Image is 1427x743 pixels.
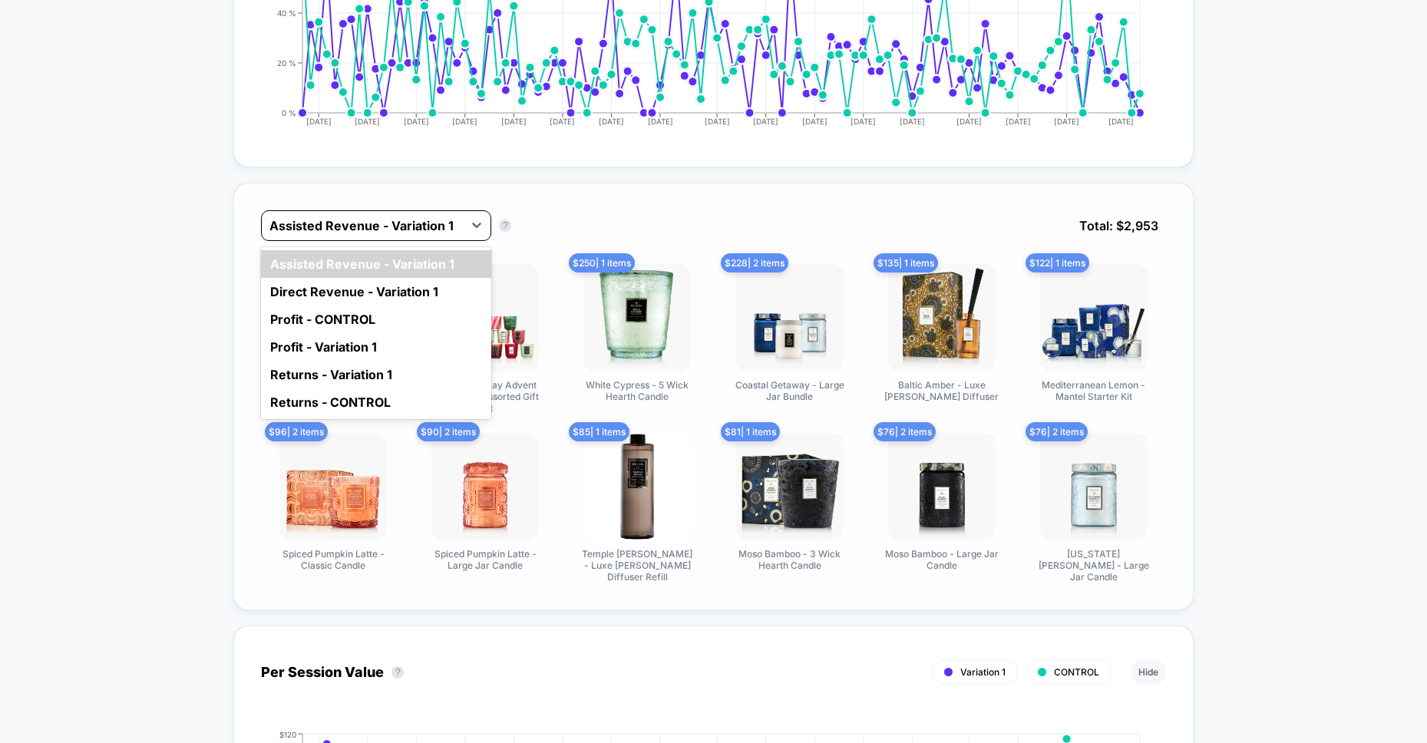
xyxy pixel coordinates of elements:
[1026,253,1089,272] span: $ 122 | 1 items
[721,253,788,272] span: $ 228 | 2 items
[1040,433,1148,540] img: California Summers - Large Jar Candle
[279,433,387,540] img: Spiced Pumpkin Latte - Classic Candle
[277,58,296,67] tspan: 20 %
[499,220,511,232] button: ?
[648,117,673,126] tspan: [DATE]
[391,666,404,679] button: ?
[1006,117,1031,126] tspan: [DATE]
[753,117,778,126] tspan: [DATE]
[261,361,491,388] div: Returns - Variation 1
[900,117,925,126] tspan: [DATE]
[874,253,938,272] span: $ 135 | 1 items
[404,117,429,126] tspan: [DATE]
[580,548,695,583] span: Temple [PERSON_NAME] - Luxe [PERSON_NAME] Diffuser Refill
[851,117,876,126] tspan: [DATE]
[1072,210,1166,241] span: Total: $ 2,953
[428,548,543,571] span: Spiced Pumpkin Latte - Large Jar Candle
[1054,117,1079,126] tspan: [DATE]
[431,433,539,540] img: Spiced Pumpkin Latte - Large Jar Candle
[569,253,635,272] span: $ 250 | 1 items
[960,666,1006,678] span: Variation 1
[583,264,691,371] img: White Cypress - 5 Wick Hearth Candle
[1108,117,1134,126] tspan: [DATE]
[550,117,575,126] tspan: [DATE]
[569,422,629,441] span: $ 85 | 1 items
[1131,659,1166,685] button: Hide
[277,8,296,17] tspan: 40 %
[306,117,332,126] tspan: [DATE]
[261,250,491,278] div: Assisted Revenue - Variation 1
[888,433,996,540] img: Moso Bamboo - Large Jar Candle
[732,379,847,402] span: Coastal Getaway - Large Jar Bundle
[261,388,491,416] div: Returns - CONTROL
[583,433,691,540] img: Temple Moss - Luxe Reed Diffuser Refill
[355,117,380,126] tspan: [DATE]
[599,117,624,126] tspan: [DATE]
[705,117,730,126] tspan: [DATE]
[1036,379,1151,402] span: Mediterranean Lemon - Mantel Starter Kit
[1036,548,1151,583] span: [US_STATE] [PERSON_NAME] - Large Jar Candle
[736,264,844,371] img: Coastal Getaway - Large Jar Bundle
[884,548,999,571] span: Moso Bamboo - Large Jar Candle
[874,422,936,441] span: $ 76 | 2 items
[1026,422,1088,441] span: $ 76 | 2 items
[417,422,480,441] span: $ 90 | 2 items
[884,379,999,402] span: Baltic Amber - Luxe [PERSON_NAME] Diffuser
[956,117,982,126] tspan: [DATE]
[721,422,780,441] span: $ 81 | 1 items
[276,548,391,571] span: Spiced Pumpkin Latte - Classic Candle
[261,305,491,333] div: Profit - CONTROL
[452,117,477,126] tspan: [DATE]
[1054,666,1099,678] span: CONTROL
[261,333,491,361] div: Profit - Variation 1
[282,107,296,117] tspan: 0 %
[802,117,827,126] tspan: [DATE]
[888,264,996,371] img: Baltic Amber - Luxe Reed Diffuser
[1040,264,1148,371] img: Mediterranean Lemon - Mantel Starter Kit
[732,548,847,571] span: Moso Bamboo - 3 Wick Hearth Candle
[265,422,328,441] span: $ 96 | 2 items
[279,729,296,738] tspan: $120
[261,278,491,305] div: Direct Revenue - Variation 1
[580,379,695,402] span: White Cypress - 5 Wick Hearth Candle
[501,117,527,126] tspan: [DATE]
[736,433,844,540] img: Moso Bamboo - 3 Wick Hearth Candle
